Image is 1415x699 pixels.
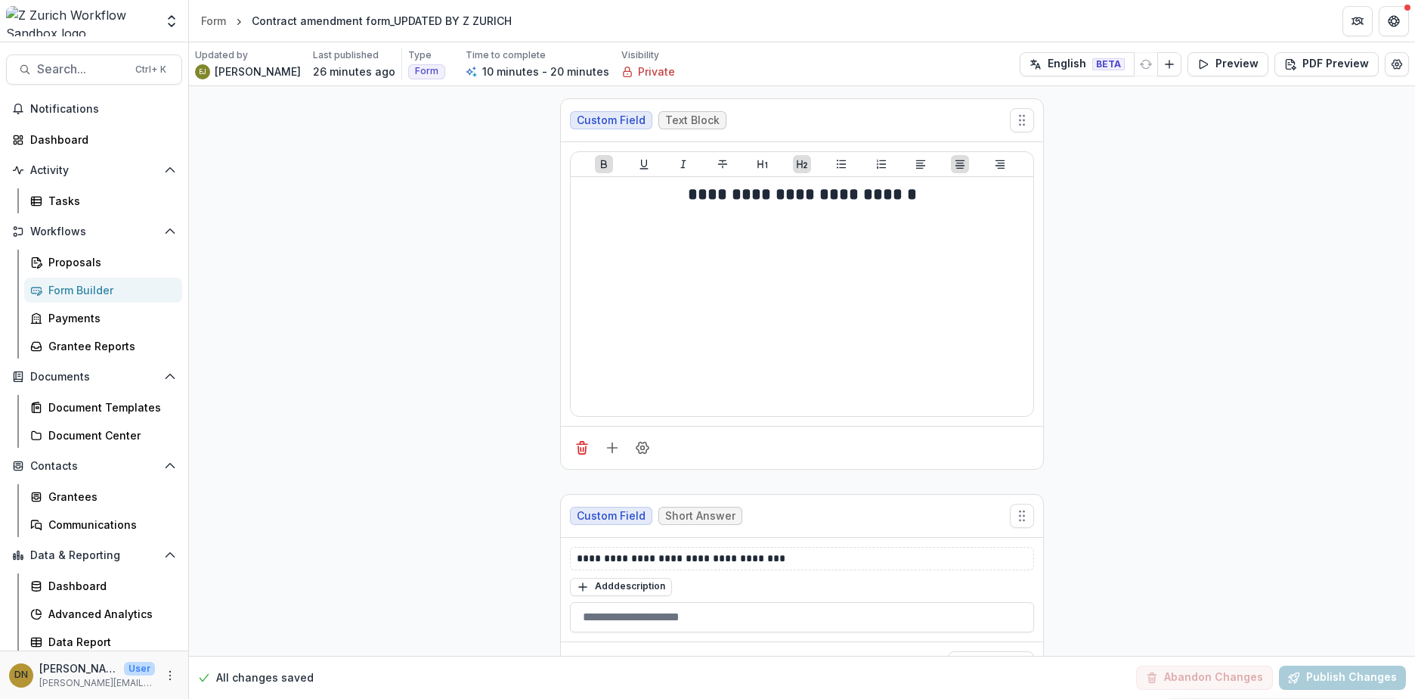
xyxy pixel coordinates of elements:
span: Workflows [30,225,158,238]
button: Notifications [6,97,182,121]
p: [PERSON_NAME] [215,64,301,79]
span: Documents [30,371,158,384]
button: Heading 2 [793,155,811,173]
button: Add field [600,651,624,676]
a: Grantee Reports [24,334,182,359]
div: Dashboard [48,578,170,594]
a: Dashboard [6,127,182,152]
a: Proposals [24,250,182,275]
button: Preview [1187,52,1268,76]
a: Grantees [24,484,182,509]
p: 26 minutes ago [313,64,395,79]
p: All changes saved [216,670,314,686]
p: Last published [313,48,379,62]
button: Publish Changes [1279,666,1406,690]
button: Bold [595,155,613,173]
button: Open entity switcher [161,6,182,36]
div: Grantees [48,489,170,505]
a: Form [195,10,232,32]
span: Notifications [30,103,176,116]
div: Contract amendment form_UPDATED BY Z ZURICH [252,13,512,29]
button: Add Language [1157,52,1181,76]
button: Open Documents [6,365,182,389]
span: Custom Field [577,114,646,127]
p: 10 minutes - 20 minutes [482,64,609,79]
div: Grantee Reports [48,338,170,354]
button: Adddescription [570,578,672,596]
div: Dashboard [30,132,170,148]
button: More [161,666,179,685]
img: Z Zurich Workflow Sandbox logo [6,6,155,36]
span: Custom Field [577,510,646,523]
div: Payments [48,310,170,326]
button: Delete field [570,651,594,676]
span: Short Answer [665,510,735,523]
p: User [124,662,155,676]
a: Form Builder [24,278,182,303]
a: Communications [24,512,182,537]
a: Tasks [24,188,182,213]
button: Underline [635,155,653,173]
div: Document Templates [48,399,170,415]
button: Edit Form Settings [1385,52,1409,76]
span: Contacts [30,460,158,473]
div: Tasks [48,193,170,209]
button: Align Right [991,155,1009,173]
div: Communications [48,517,170,533]
div: Document Center [48,427,170,443]
button: Field Settings [630,436,655,460]
button: Open Data & Reporting [6,543,182,567]
button: Move field [1010,108,1034,132]
button: Open Workflows [6,219,182,244]
button: Refresh Translation [1134,52,1158,76]
div: Proposals [48,254,170,270]
button: Ordered List [872,155,890,173]
button: Search... [6,54,182,85]
span: Form [415,66,438,76]
button: Delete field [570,436,594,460]
button: English BETA [1020,52,1135,76]
a: Dashboard [24,573,182,598]
nav: breadcrumb [195,10,518,32]
a: Data Report [24,629,182,654]
p: Updated by [195,48,248,62]
div: Form Builder [48,282,170,298]
button: PDF Preview [1274,52,1379,76]
button: Align Left [912,155,930,173]
button: Get Help [1379,6,1409,36]
button: Italicize [674,155,692,173]
button: Align Center [951,155,969,173]
button: Field Settings [630,651,655,676]
p: Time to complete [466,48,546,62]
button: Heading 1 [754,155,772,173]
a: Advanced Analytics [24,601,182,626]
span: Text Block [665,114,720,127]
p: Type [408,48,432,62]
a: Payments [24,306,182,331]
button: Required [948,651,1034,676]
button: Bullet List [832,155,850,173]
div: Advanced Analytics [48,606,170,622]
div: Data Report [48,634,170,650]
button: Strike [714,155,732,173]
a: Document Center [24,423,182,448]
div: Emelie Jutblad [199,69,206,75]
p: [PERSON_NAME] [39,660,118,676]
button: Move field [1010,504,1034,528]
p: [PERSON_NAME][EMAIL_ADDRESS][PERSON_NAME][DOMAIN_NAME] [39,676,155,690]
button: Open Contacts [6,454,182,478]
div: Ctrl + K [132,61,169,78]
button: Open Activity [6,158,182,182]
a: Document Templates [24,395,182,420]
div: David Nash [14,670,28,680]
button: Abandon Changes [1136,666,1273,690]
span: Search... [37,62,126,76]
div: Form [201,13,226,29]
p: Visibility [621,48,659,62]
span: Data & Reporting [30,549,158,562]
p: Private [638,64,675,79]
button: Add field [600,436,624,460]
button: Partners [1342,6,1373,36]
span: Activity [30,164,158,177]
